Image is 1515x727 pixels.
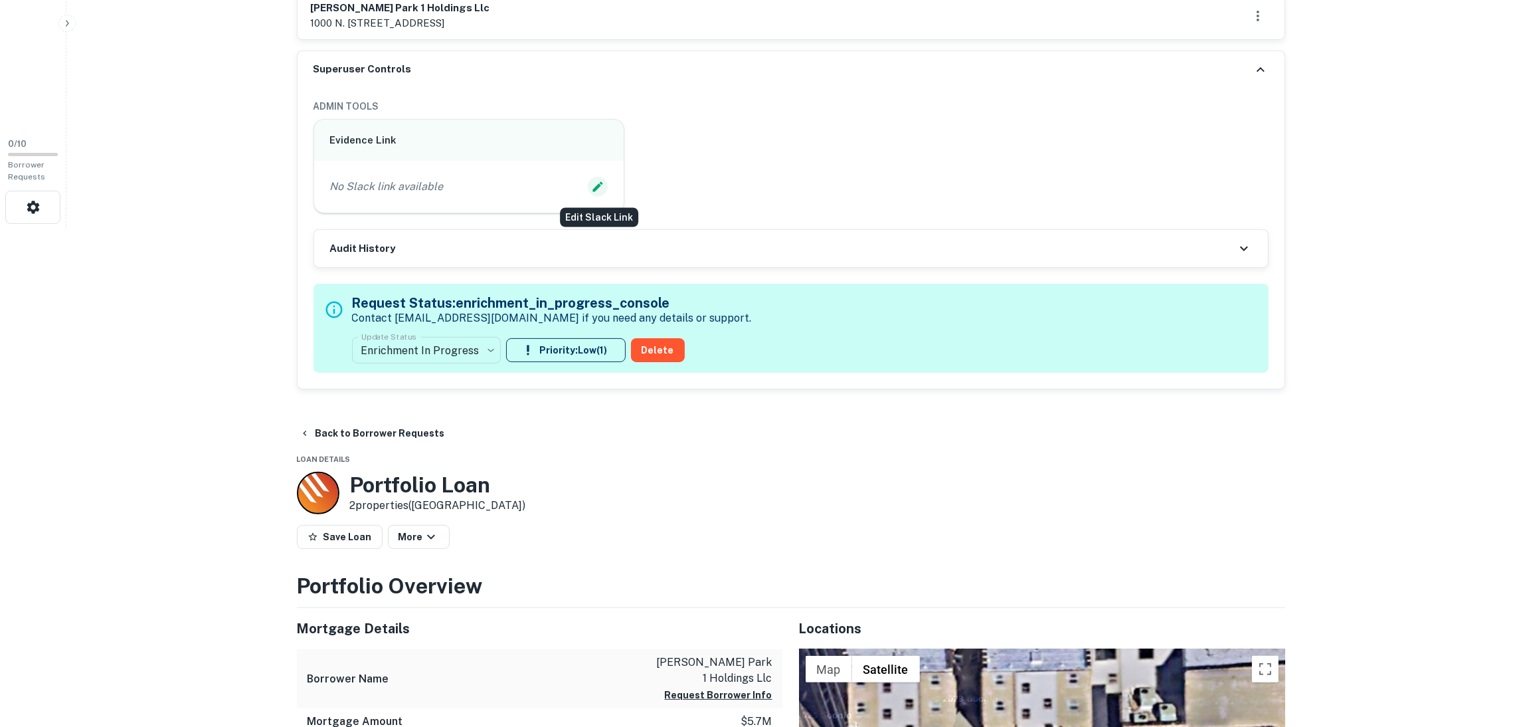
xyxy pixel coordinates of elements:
[806,656,852,682] button: Show street map
[665,687,772,703] button: Request Borrower Info
[313,62,412,77] h6: Superuser Controls
[588,177,608,197] button: Edit Slack Link
[308,671,389,687] h6: Borrower Name
[352,310,752,326] p: Contact [EMAIL_ADDRESS][DOMAIN_NAME] if you need any details or support.
[653,655,772,686] p: [PERSON_NAME] park 1 holdings llc
[311,15,490,31] p: 1000 n. [STREET_ADDRESS]
[330,179,444,195] p: No Slack link available
[799,619,1285,639] h5: Locations
[330,133,608,148] h6: Evidence Link
[297,619,783,639] h5: Mortgage Details
[350,498,526,514] p: 2 properties ([GEOGRAPHIC_DATA])
[1449,621,1515,684] iframe: Chat Widget
[631,338,685,362] button: Delete
[352,332,501,369] div: Enrichment In Progress
[313,99,1269,114] h6: ADMIN TOOLS
[361,331,416,342] label: Update Status
[852,656,920,682] button: Show satellite imagery
[1252,656,1279,682] button: Toggle fullscreen view
[8,139,27,149] span: 0 / 10
[297,570,1285,602] h3: Portfolio Overview
[297,455,351,463] span: Loan Details
[330,241,396,257] h6: Audit History
[506,338,626,362] button: Priority:Low(1)
[388,525,450,549] button: More
[352,293,752,313] h5: Request Status: enrichment_in_progress_console
[8,160,45,181] span: Borrower Requests
[560,208,638,227] div: Edit Slack Link
[350,472,526,498] h3: Portfolio Loan
[294,421,450,445] button: Back to Borrower Requests
[311,1,490,16] h6: [PERSON_NAME] park 1 holdings llc
[297,525,383,549] button: Save Loan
